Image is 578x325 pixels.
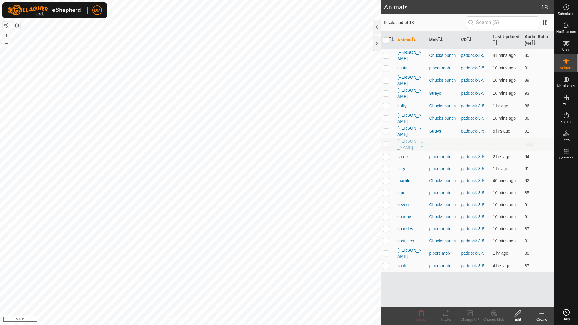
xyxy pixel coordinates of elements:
[493,226,516,231] span: 23 Aug 2025, 1:36 pm
[389,38,394,42] p-sorticon: Activate to sort
[493,142,494,146] span: -
[397,166,405,172] span: flirty
[166,317,189,323] a: Privacy Policy
[395,31,427,49] th: Animal
[429,238,456,244] div: Chucks bunch
[397,263,406,269] span: zahli
[397,238,414,244] span: sprinkles
[397,65,407,71] span: alinta
[562,138,570,142] span: Infra
[461,53,484,58] a: paddock-3-5
[429,77,456,84] div: Chucks bunch
[556,30,576,34] span: Notifications
[493,41,498,46] p-sorticon: Activate to sort
[429,141,456,147] div: -
[397,112,424,125] span: [PERSON_NAME]
[461,238,484,243] a: paddock-3-5
[397,247,424,260] span: [PERSON_NAME]
[397,49,424,62] span: [PERSON_NAME]
[397,226,413,232] span: sparkles
[493,166,508,171] span: 23 Aug 2025, 12:36 pm
[524,91,529,96] span: 93
[524,78,529,83] span: 89
[458,31,490,49] th: VP
[524,202,529,207] span: 91
[467,38,471,42] p-sorticon: Activate to sort
[3,39,10,47] button: –
[524,116,529,121] span: 86
[493,53,516,58] span: 23 Aug 2025, 1:06 pm
[558,12,574,16] span: Schedules
[397,190,407,196] span: piper
[7,5,82,16] img: Gallagher Logo
[461,142,462,146] app-display-virtual-paddock-transition: -
[438,38,443,42] p-sorticon: Activate to sort
[429,103,456,109] div: Chucks bunch
[493,190,516,195] span: 23 Aug 2025, 1:36 pm
[530,317,554,322] div: Create
[493,154,510,159] span: 23 Aug 2025, 11:06 am
[493,103,508,108] span: 23 Aug 2025, 12:36 pm
[522,31,554,49] th: Audio Ratio (%)
[493,66,516,70] span: 23 Aug 2025, 1:36 pm
[541,3,548,12] span: 18
[429,115,456,121] div: Chucks bunch
[429,190,456,196] div: pipers mob
[397,87,424,100] span: [PERSON_NAME]
[461,178,484,183] a: paddock-3-5
[493,178,516,183] span: 23 Aug 2025, 1:06 pm
[562,317,570,321] span: Help
[493,129,510,133] span: 23 Aug 2025, 8:36 am
[461,226,484,231] a: paddock-3-5
[490,31,522,49] th: Last Updated
[524,53,529,58] span: 85
[493,238,516,243] span: 23 Aug 2025, 1:36 pm
[429,250,456,256] div: pipers mob
[563,102,569,106] span: VPs
[429,52,456,59] div: Chucks bunch
[94,7,101,14] span: DM
[562,48,570,52] span: Mobs
[429,214,456,220] div: Chucks bunch
[557,84,575,88] span: Neckbands
[3,32,10,39] button: +
[524,226,529,231] span: 87
[461,202,484,207] a: paddock-3-5
[461,154,484,159] a: paddock-3-5
[196,317,214,323] a: Contact Us
[458,317,482,322] div: Change VP
[461,214,484,219] a: paddock-3-5
[524,142,533,146] span: TBD
[429,166,456,172] div: pipers mob
[397,74,424,87] span: [PERSON_NAME]
[524,66,529,70] span: 91
[466,16,539,29] input: Search (S)
[524,166,529,171] span: 91
[397,178,410,184] span: marble
[524,238,529,243] span: 91
[524,154,529,159] span: 94
[524,263,529,268] span: 87
[397,103,406,109] span: buffy
[13,22,20,29] button: Map Layers
[524,214,529,219] span: 91
[524,190,529,195] span: 85
[524,129,529,133] span: 91
[397,154,408,160] span: flame
[524,103,529,108] span: 86
[384,20,466,26] span: 0 selected of 18
[3,22,10,29] button: Reset Map
[493,202,516,207] span: 23 Aug 2025, 1:36 pm
[561,120,571,124] span: Status
[560,66,573,70] span: Animals
[412,38,416,42] p-sorticon: Activate to sort
[416,317,427,322] span: Delete
[531,41,536,46] p-sorticon: Activate to sort
[493,116,516,121] span: 23 Aug 2025, 1:36 pm
[493,214,516,219] span: 23 Aug 2025, 1:36 pm
[427,31,459,49] th: Mob
[429,90,456,97] div: Strays
[429,178,456,184] div: Chucks bunch
[429,263,456,269] div: pipers mob
[461,91,484,96] a: paddock-3-5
